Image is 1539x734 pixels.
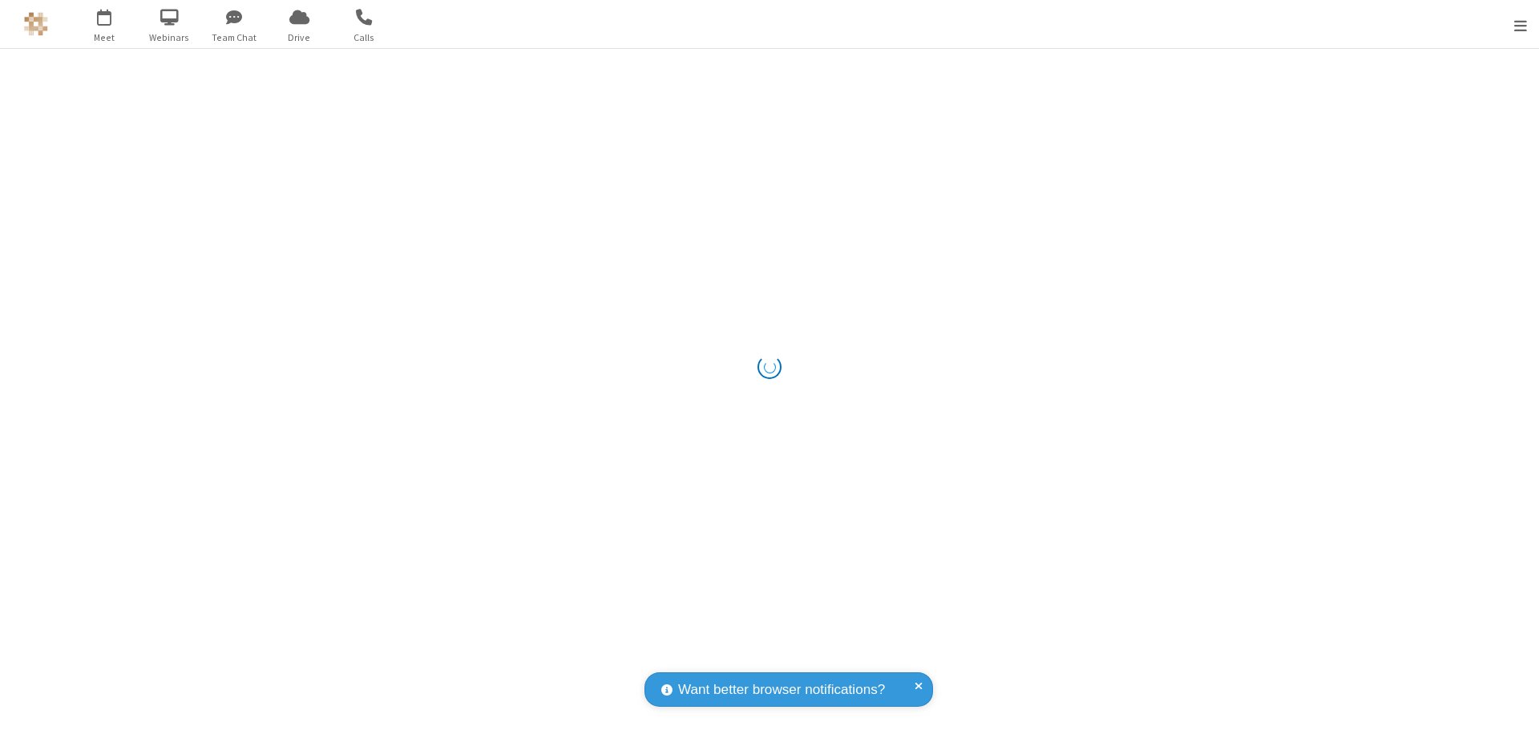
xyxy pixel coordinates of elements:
[269,30,329,45] span: Drive
[1499,692,1527,723] iframe: Chat
[678,680,885,700] span: Want better browser notifications?
[75,30,135,45] span: Meet
[334,30,394,45] span: Calls
[24,12,48,36] img: QA Selenium DO NOT DELETE OR CHANGE
[204,30,265,45] span: Team Chat
[139,30,200,45] span: Webinars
